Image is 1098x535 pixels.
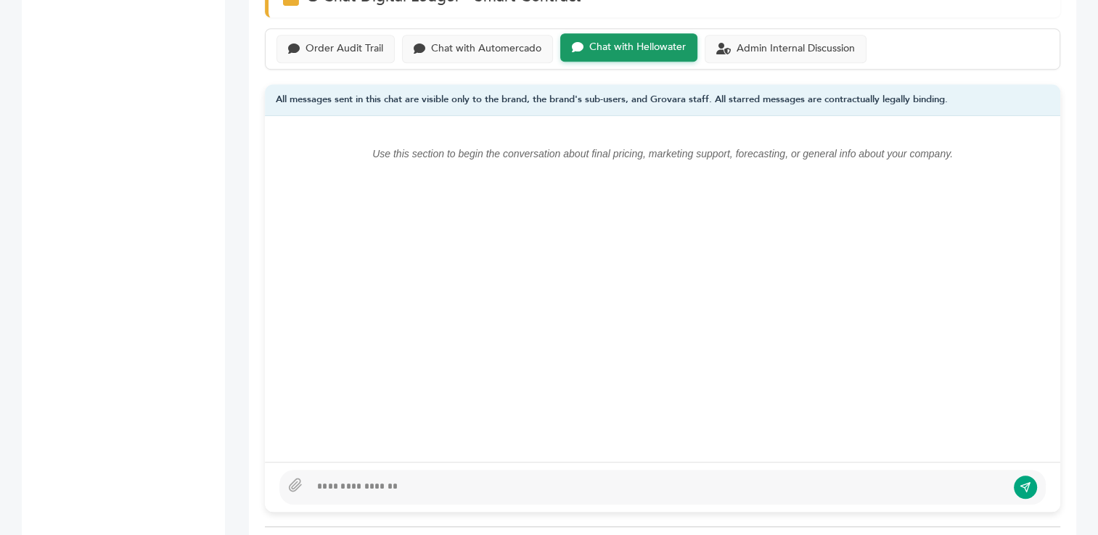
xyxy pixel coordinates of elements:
[265,84,1060,117] div: All messages sent in this chat are visible only to the brand, the brand's sub-users, and Grovara ...
[589,41,686,54] div: Chat with Hellowater
[306,43,383,55] div: Order Audit Trail
[294,145,1031,162] p: Use this section to begin the conversation about final pricing, marketing support, forecasting, o...
[431,43,541,55] div: Chat with Automercado
[737,43,855,55] div: Admin Internal Discussion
